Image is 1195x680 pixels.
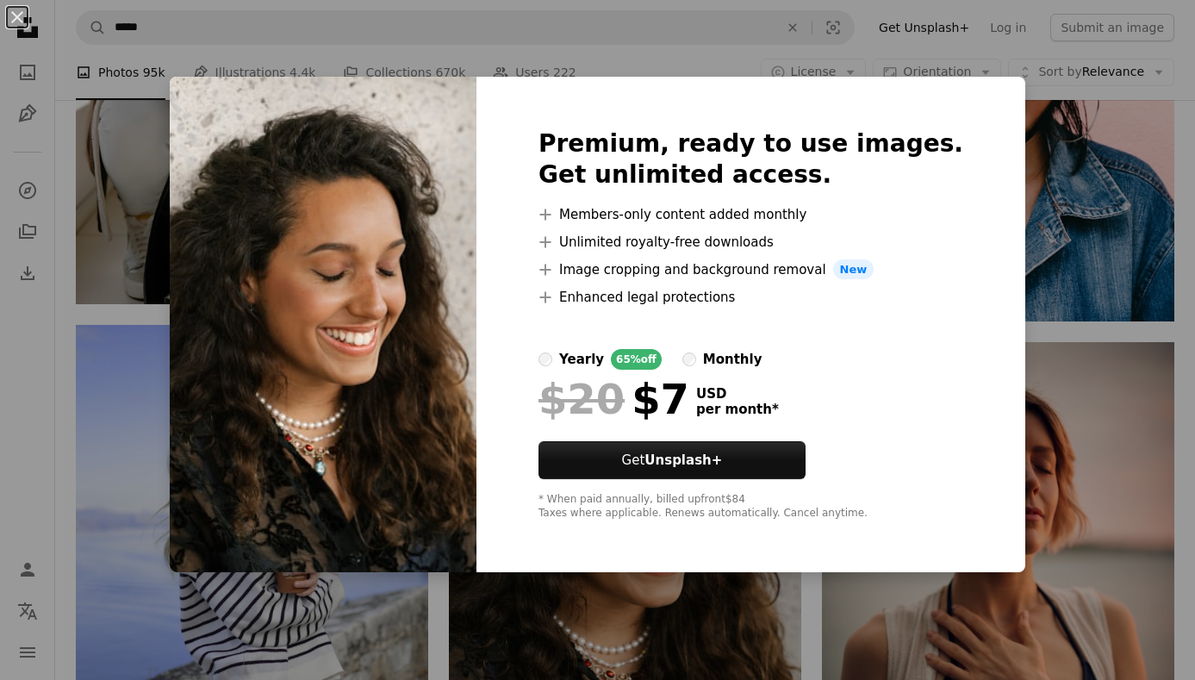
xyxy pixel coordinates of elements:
[538,128,963,190] h2: Premium, ready to use images. Get unlimited access.
[696,386,779,402] span: USD
[611,349,662,370] div: 65% off
[538,259,963,280] li: Image cropping and background removal
[538,352,552,366] input: yearly65%off
[538,287,963,308] li: Enhanced legal protections
[703,349,762,370] div: monthly
[644,452,722,468] strong: Unsplash+
[682,352,696,366] input: monthly
[538,441,806,479] button: GetUnsplash+
[538,493,963,521] div: * When paid annually, billed upfront $84 Taxes where applicable. Renews automatically. Cancel any...
[696,402,779,417] span: per month *
[538,204,963,225] li: Members-only content added monthly
[538,232,963,253] li: Unlimited royalty-free downloads
[538,377,625,421] span: $20
[538,377,689,421] div: $7
[559,349,604,370] div: yearly
[833,259,874,280] span: New
[170,77,476,573] img: premium_photo-1689266188052-704d33673e69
